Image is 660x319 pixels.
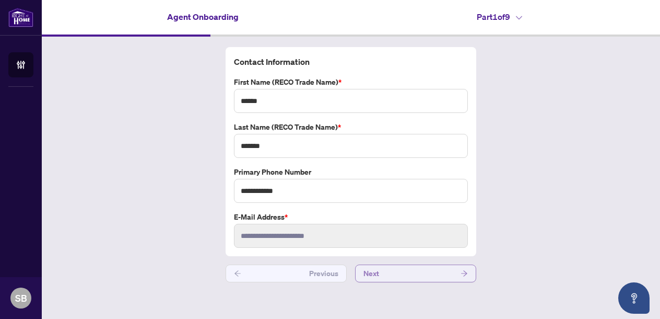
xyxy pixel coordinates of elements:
[234,55,468,68] h4: Contact Information
[167,10,239,23] h4: Agent Onboarding
[234,211,468,223] label: E-mail Address
[477,10,522,23] h4: Part 1 of 9
[618,282,650,314] button: Open asap
[363,265,379,282] span: Next
[226,265,347,282] button: Previous
[234,121,468,133] label: Last Name (RECO Trade Name)
[355,265,476,282] button: Next
[234,166,468,178] label: Primary Phone Number
[8,8,33,27] img: logo
[234,76,468,88] label: First Name (RECO Trade Name)
[15,291,27,305] span: SB
[461,270,468,277] span: arrow-right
